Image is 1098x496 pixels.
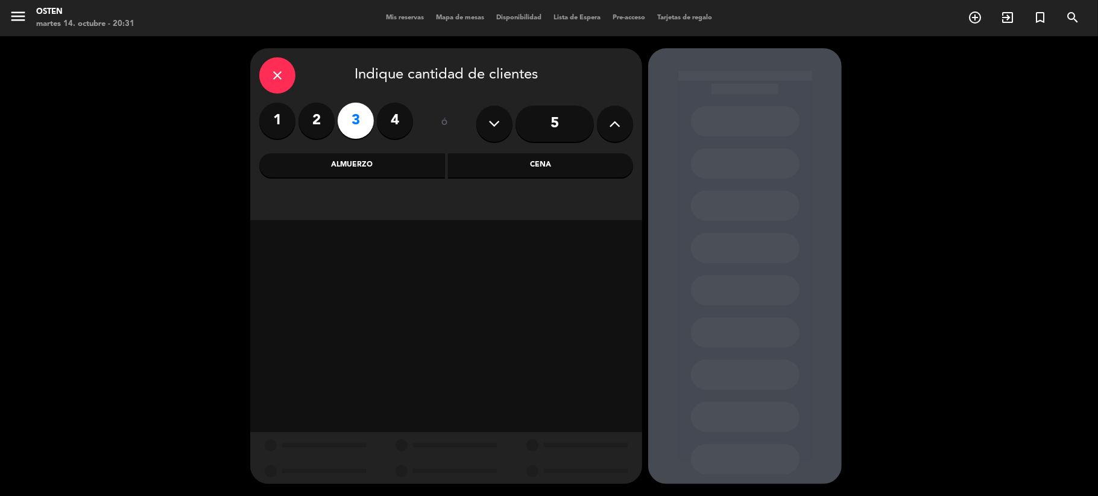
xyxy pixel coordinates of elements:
[36,18,134,30] div: martes 14. octubre - 20:31
[968,10,982,25] i: add_circle_outline
[338,103,374,139] label: 3
[36,6,134,18] div: Osten
[430,14,490,21] span: Mapa de mesas
[9,7,27,25] i: menu
[259,103,295,139] label: 1
[607,14,651,21] span: Pre-acceso
[298,103,335,139] label: 2
[651,14,718,21] span: Tarjetas de regalo
[380,14,430,21] span: Mis reservas
[1033,10,1047,25] i: turned_in_not
[490,14,547,21] span: Disponibilidad
[259,153,445,177] div: Almuerzo
[9,7,27,30] button: menu
[259,57,633,94] div: Indique cantidad de clientes
[448,153,634,177] div: Cena
[1000,10,1015,25] i: exit_to_app
[425,103,464,145] div: ó
[377,103,413,139] label: 4
[270,68,285,83] i: close
[1065,10,1080,25] i: search
[547,14,607,21] span: Lista de Espera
